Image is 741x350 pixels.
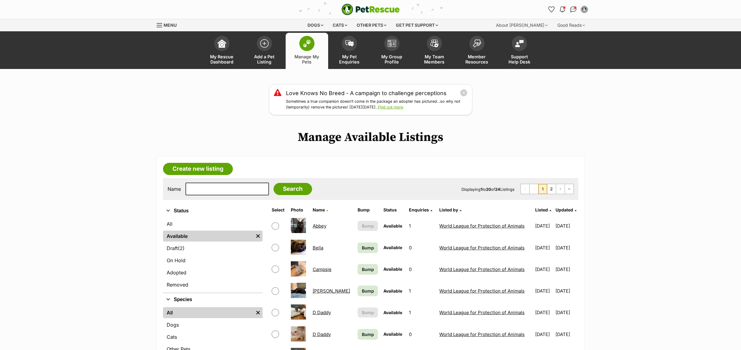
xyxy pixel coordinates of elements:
span: Name [313,207,325,212]
a: Name [313,207,328,212]
a: Remove filter [253,307,263,318]
span: First page [521,184,529,194]
div: Other pets [352,19,391,31]
a: Cats [163,331,263,342]
span: My Team Members [421,54,448,64]
img: chat-41dd97257d64d25036548639549fe6c8038ab92f7586957e7f3b1b290dea8141.svg [570,6,576,12]
span: My Pet Enquiries [336,54,363,64]
strong: 1 [481,187,482,192]
td: [DATE] [533,237,555,258]
span: My Group Profile [378,54,406,64]
td: 1 [406,280,436,301]
a: Find out more [378,105,403,109]
input: Search [274,183,312,195]
img: Bella [291,240,306,255]
span: Page 1 [539,184,547,194]
div: Good Reads [553,19,589,31]
a: My Team Members [413,33,456,69]
span: My Rescue Dashboard [208,54,236,64]
button: Bump [358,307,378,317]
span: Add a Pet Listing [251,54,278,64]
span: Available [383,288,402,293]
a: PetRescue [342,4,400,15]
a: Last page [565,184,573,194]
span: Displaying to of Listings [461,187,515,192]
a: World League for Protection of Animals [439,288,525,294]
button: Species [163,296,263,304]
span: Bump [362,223,374,229]
td: 1 [406,215,436,236]
a: Bump [358,329,378,340]
img: member-resources-icon-8e73f808a243e03378d46382f2149f9095a855e16c252ad45f914b54edf8863c.svg [473,39,481,47]
img: D Daddy [291,326,306,341]
td: 0 [406,259,436,280]
td: [DATE] [533,302,555,323]
img: team-members-icon-5396bd8760b3fe7c0b43da4ab00e1e3bb1a5d9ba89233759b79545d2d3fc5d0d.svg [430,39,439,47]
button: Notifications [558,5,567,14]
span: Previous page [530,184,538,194]
span: Available [383,245,402,250]
a: World League for Protection of Animals [439,245,525,251]
a: Bump [358,286,378,296]
span: Available [383,223,402,228]
td: [DATE] [556,237,578,258]
p: Sometimes a true companion doesn’t come in the package an adopter has pictured…so why not (tempor... [286,99,467,110]
button: My account [580,5,589,14]
a: World League for Protection of Animals [439,331,525,337]
a: Bump [358,242,378,253]
a: World League for Protection of Animals [439,266,525,272]
img: logo-e224e6f780fb5917bec1dbf3a21bbac754714ae5b6737aabdf751b685950b380.svg [342,4,400,15]
button: Status [163,207,263,215]
a: Available [163,231,253,242]
a: Listed [535,207,551,212]
a: Remove filter [253,231,263,242]
span: Available [383,331,402,337]
a: Bump [358,264,378,275]
img: D Daddy [291,304,306,320]
span: Bump [362,266,374,273]
a: [PERSON_NAME] [313,288,350,294]
span: Bump [362,309,374,316]
img: manage-my-pets-icon-02211641906a0b7f246fdf0571729dbe1e7629f14944591b6c1af311fb30b64b.svg [303,39,311,47]
td: [DATE] [533,280,555,301]
td: [DATE] [556,280,578,301]
a: Removed [163,279,263,290]
strong: 20 [486,187,491,192]
a: Add a Pet Listing [243,33,286,69]
a: On Hold [163,255,263,266]
a: Listed by [439,207,461,212]
a: Adopted [163,267,263,278]
th: Select [269,205,288,215]
img: help-desk-icon-fdf02630f3aa405de69fd3d07c3f3aa587a6932b1a1747fa1d2bba05be0121f9.svg [515,40,524,47]
strong: 24 [495,187,500,192]
span: Updated [556,207,573,212]
span: Listed by [439,207,458,212]
a: Support Help Desk [498,33,541,69]
div: Get pet support [392,19,442,31]
th: Bump [355,205,380,215]
a: All [163,307,253,318]
td: 0 [406,324,436,345]
div: Dogs [303,19,328,31]
span: Menu [164,22,177,28]
label: Name [168,186,181,192]
td: 0 [406,237,436,258]
span: Manage My Pets [293,54,321,64]
a: Favourites [547,5,556,14]
nav: Pagination [521,184,574,194]
button: Bump [358,221,378,231]
a: Campsie [313,266,331,272]
div: Status [163,217,263,293]
a: Updated [556,207,576,212]
span: Bump [362,288,374,294]
td: [DATE] [556,259,578,280]
td: [DATE] [533,215,555,236]
span: (2) [178,245,185,252]
td: [DATE] [556,302,578,323]
img: dashboard-icon-eb2f2d2d3e046f16d808141f083e7271f6b2e854fb5c12c21221c1fb7104beca.svg [218,39,226,48]
a: Draft [163,243,263,254]
a: Create new listing [163,163,233,175]
th: Photo [288,205,310,215]
button: close [460,89,467,97]
td: [DATE] [533,324,555,345]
